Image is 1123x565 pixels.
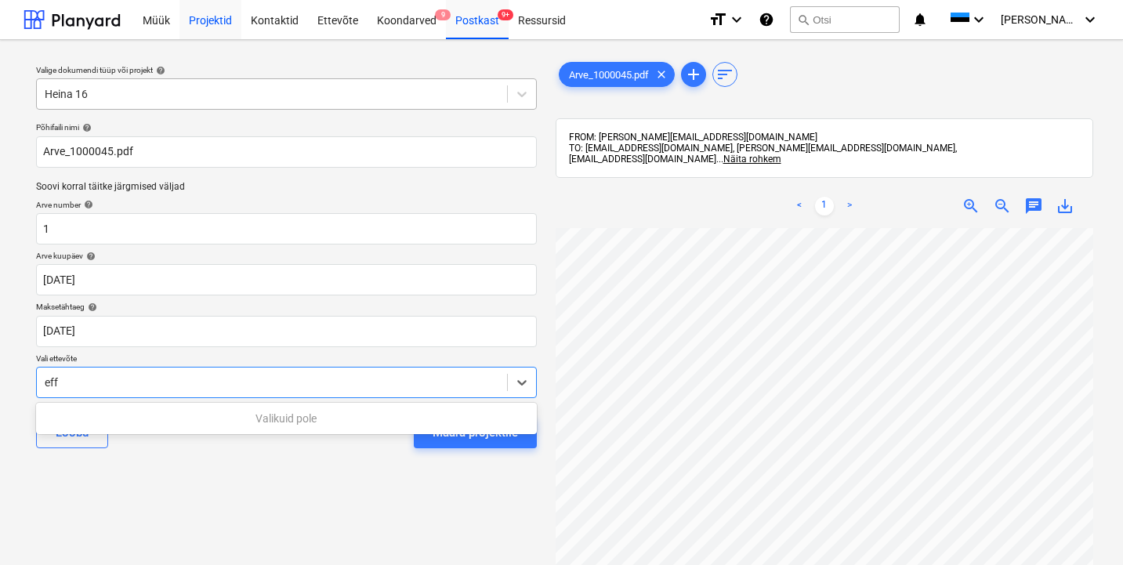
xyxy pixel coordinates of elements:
[36,251,537,261] div: Arve kuupäev
[569,143,957,154] span: TO: [EMAIL_ADDRESS][DOMAIN_NAME], [PERSON_NAME][EMAIL_ADDRESS][DOMAIN_NAME],
[81,200,93,209] span: help
[153,66,165,75] span: help
[560,69,658,81] span: Arve_1000045.pdf
[969,10,988,29] i: keyboard_arrow_down
[790,6,900,33] button: Otsi
[36,65,537,75] div: Valige dokumendi tüüp või projekt
[85,302,97,312] span: help
[1081,10,1099,29] i: keyboard_arrow_down
[36,406,537,431] div: Valikuid pole
[435,9,451,20] span: 9
[569,132,817,143] span: FROM: [PERSON_NAME][EMAIL_ADDRESS][DOMAIN_NAME]
[1001,13,1079,26] span: [PERSON_NAME]
[36,136,537,168] input: Põhifaili nimi
[1056,197,1074,215] span: save_alt
[715,65,734,84] span: sort
[498,9,513,20] span: 9+
[36,122,537,132] div: Põhifaili nimi
[79,123,92,132] span: help
[652,65,671,84] span: clear
[840,197,859,215] a: Next page
[36,302,537,312] div: Maksetähtaeg
[684,65,703,84] span: add
[36,200,537,210] div: Arve number
[36,353,537,367] p: Vali ettevõte
[723,154,781,165] span: Näita rohkem
[36,316,537,347] input: Tähtaega pole määratud
[815,197,834,215] a: Page 1 is your current page
[797,13,810,26] span: search
[36,213,537,244] input: Arve number
[716,154,781,165] span: ...
[708,10,727,29] i: format_size
[912,10,928,29] i: notifications
[569,154,716,165] span: [EMAIL_ADDRESS][DOMAIN_NAME]
[790,197,809,215] a: Previous page
[1024,197,1043,215] span: chat
[36,180,537,194] p: Soovi korral täitke järgmised väljad
[83,252,96,261] span: help
[559,62,675,87] div: Arve_1000045.pdf
[36,264,537,295] input: Arve kuupäeva pole määratud.
[727,10,746,29] i: keyboard_arrow_down
[759,10,774,29] i: Abikeskus
[962,197,980,215] span: zoom_in
[993,197,1012,215] span: zoom_out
